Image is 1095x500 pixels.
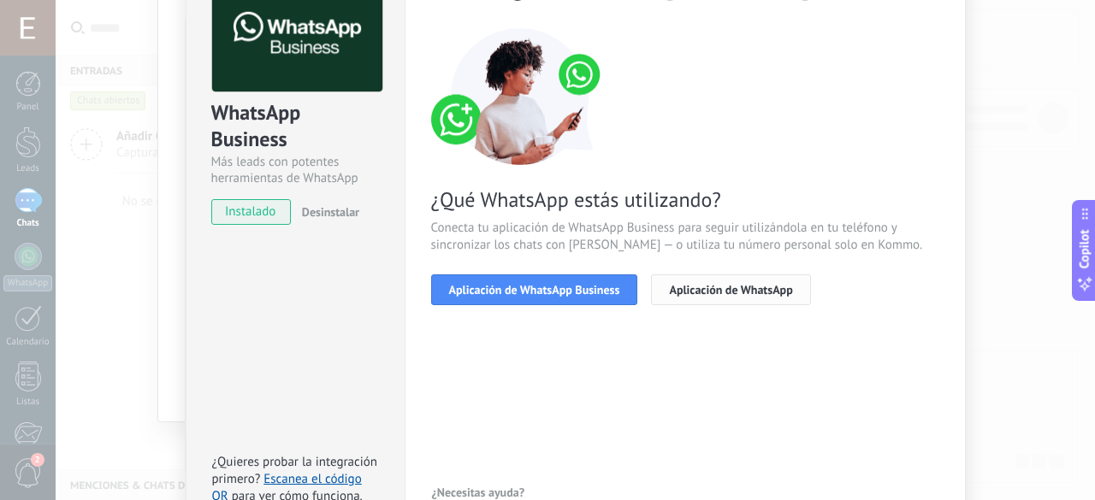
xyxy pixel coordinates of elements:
span: ¿Necesitas ayuda? [432,486,525,498]
span: Copilot [1076,229,1093,268]
span: ¿Qué WhatsApp estás utilizando? [431,186,939,213]
img: connect number [431,28,611,165]
div: WhatsApp Business [211,99,380,154]
span: Desinstalar [302,204,359,220]
button: Desinstalar [295,199,359,225]
span: Conecta tu aplicación de WhatsApp Business para seguir utilizándola en tu teléfono y sincronizar ... [431,220,939,254]
span: instalado [212,199,290,225]
button: Aplicación de WhatsApp [651,274,810,305]
span: Aplicación de WhatsApp Business [449,284,620,296]
div: Más leads con potentes herramientas de WhatsApp [211,154,380,186]
button: Aplicación de WhatsApp Business [431,274,638,305]
span: Aplicación de WhatsApp [669,284,792,296]
span: ¿Quieres probar la integración primero? [212,454,378,487]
